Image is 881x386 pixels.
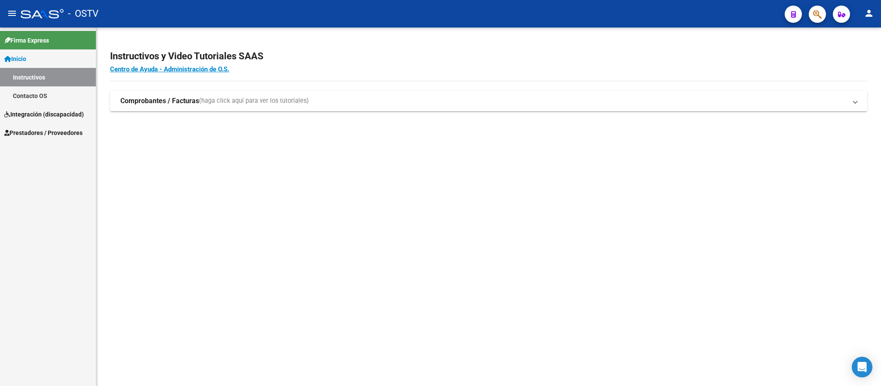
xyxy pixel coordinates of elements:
[4,128,83,138] span: Prestadores / Proveedores
[199,96,309,106] span: (haga click aquí para ver los tutoriales)
[4,54,26,64] span: Inicio
[110,65,229,73] a: Centro de Ayuda - Administración de O.S.
[110,48,867,64] h2: Instructivos y Video Tutoriales SAAS
[4,36,49,45] span: Firma Express
[864,8,874,18] mat-icon: person
[68,4,98,23] span: - OSTV
[120,96,199,106] strong: Comprobantes / Facturas
[852,357,872,377] div: Open Intercom Messenger
[4,110,84,119] span: Integración (discapacidad)
[7,8,17,18] mat-icon: menu
[110,91,867,111] mat-expansion-panel-header: Comprobantes / Facturas(haga click aquí para ver los tutoriales)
